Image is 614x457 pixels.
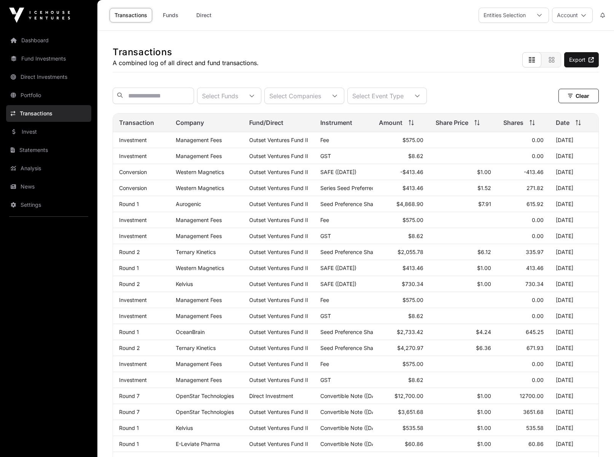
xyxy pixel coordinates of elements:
td: $575.00 [373,292,429,308]
span: 0.00 [532,297,544,303]
a: Western Magnetics [176,265,224,271]
td: [DATE] [550,148,598,164]
span: Company [176,118,204,127]
a: Outset Ventures Fund II [249,281,308,287]
a: OceanBrain [176,329,205,335]
a: Direct Investments [6,69,91,85]
span: Instrument [320,118,352,127]
span: 12700.00 [520,393,544,399]
span: 0.00 [532,217,544,223]
td: $8.62 [373,148,429,164]
span: Seed Preference Shares [320,201,381,207]
td: [DATE] [550,356,598,372]
span: Amount [379,118,402,127]
div: Select Event Type [348,88,408,104]
p: A combined log of all direct and fund transactions. [113,58,259,67]
a: Outset Ventures Fund II [249,201,308,207]
iframe: Chat Widget [576,420,614,457]
td: [DATE] [550,228,598,244]
div: Select Companies [265,88,326,104]
span: SAFE ([DATE]) [320,265,356,271]
span: Fee [320,217,329,223]
span: Date [556,118,569,127]
a: Outset Ventures Fund II [249,233,308,239]
a: Invest [6,123,91,140]
span: GST [320,313,331,319]
td: $575.00 [373,356,429,372]
span: Fund/Direct [249,118,283,127]
a: Investment [119,233,147,239]
a: Round 2 [119,281,140,287]
div: Select Funds [197,88,243,104]
span: SAFE ([DATE]) [320,281,356,287]
span: 413.46 [526,265,544,271]
span: 335.97 [526,249,544,255]
span: Transaction [119,118,154,127]
span: $1.52 [477,185,491,191]
span: 671.93 [527,345,544,351]
a: Investment [119,137,147,143]
span: $6.12 [477,249,491,255]
span: SAFE ([DATE]) [320,169,356,175]
span: Share Price [436,118,468,127]
span: $7.91 [478,201,491,207]
span: $1.00 [477,393,491,399]
td: $8.62 [373,228,429,244]
td: [DATE] [550,212,598,228]
a: Round 7 [119,409,140,415]
td: $413.46 [373,260,429,276]
a: Outset Ventures Fund II [249,217,308,223]
td: [DATE] [550,308,598,324]
span: $4.24 [476,329,491,335]
span: 730.34 [525,281,544,287]
a: Investment [119,297,147,303]
a: Ternary Kinetics [176,249,216,255]
span: Seed Preference Shares [320,345,381,351]
a: Investment [119,153,147,159]
p: Management Fees [176,313,237,319]
td: [DATE] [550,276,598,292]
td: $8.62 [373,308,429,324]
span: Convertible Note ([DATE]) [320,441,385,447]
td: $60.86 [373,436,429,452]
img: Icehouse Ventures Logo [9,8,70,23]
a: Dashboard [6,32,91,49]
a: Kelvius [176,281,193,287]
p: Management Fees [176,217,237,223]
td: [DATE] [550,244,598,260]
a: Investment [119,217,147,223]
span: Seed Preference Shares [320,249,381,255]
a: Outset Ventures Fund II [249,361,308,367]
h1: Transactions [113,46,259,58]
a: E-Leviate Pharma [176,441,220,447]
p: Management Fees [176,297,237,303]
a: Ternary Kinetics [176,345,216,351]
a: Round 1 [119,201,139,207]
span: 615.92 [527,201,544,207]
a: Western Magnetics [176,185,224,191]
span: 0.00 [532,361,544,367]
a: Settings [6,197,91,213]
a: Export [564,52,599,67]
span: GST [320,153,331,159]
a: Transactions [110,8,152,22]
a: Conversion [119,185,147,191]
a: News [6,178,91,195]
a: Direct [189,8,219,22]
a: Round 1 [119,441,139,447]
span: Convertible Note ([DATE]) [320,409,385,415]
td: [DATE] [550,324,598,340]
span: Shares [503,118,523,127]
a: Outset Ventures Fund II [249,265,308,271]
td: $730.34 [373,276,429,292]
a: Outset Ventures Fund II [249,249,308,255]
a: Round 2 [119,249,140,255]
span: GST [320,377,331,383]
a: Conversion [119,169,147,175]
a: Outset Ventures Fund II [249,169,308,175]
a: OpenStar Technologies [176,393,234,399]
p: Management Fees [176,137,237,143]
td: $2,055.78 [373,244,429,260]
a: Outset Ventures Fund II [249,425,308,431]
td: $535.58 [373,420,429,436]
